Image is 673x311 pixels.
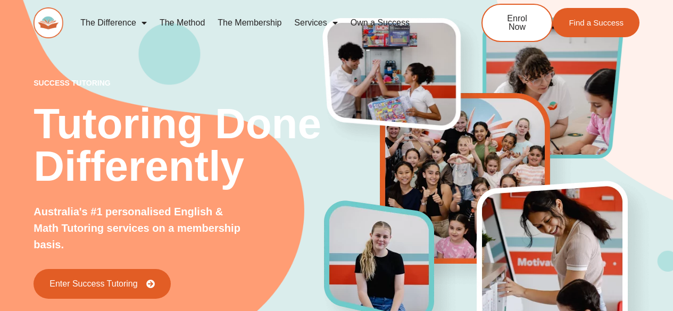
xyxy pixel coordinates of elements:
[481,4,553,42] a: Enrol Now
[569,19,624,27] span: Find a Success
[49,280,137,288] span: Enter Success Tutoring
[34,79,324,87] p: success tutoring
[153,11,211,35] a: The Method
[344,11,416,35] a: Own a Success
[553,8,639,37] a: Find a Success
[34,204,246,253] p: Australia's #1 personalised English & Math Tutoring services on a membership basis.
[74,11,153,35] a: The Difference
[34,103,324,188] h2: Tutoring Done Differently
[498,14,536,31] span: Enrol Now
[74,11,446,35] nav: Menu
[34,269,170,299] a: Enter Success Tutoring
[288,11,344,35] a: Services
[211,11,288,35] a: The Membership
